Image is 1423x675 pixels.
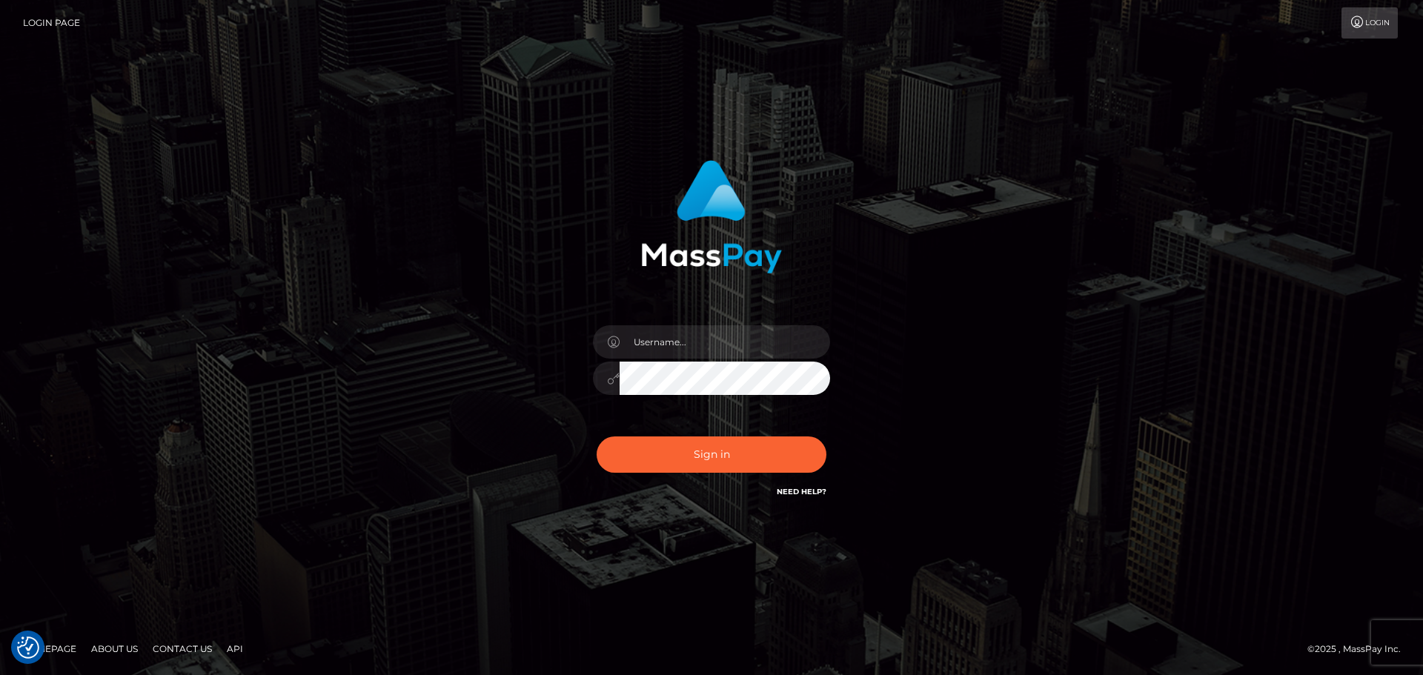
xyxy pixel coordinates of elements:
[641,160,782,273] img: MassPay Login
[16,637,82,660] a: Homepage
[620,325,830,359] input: Username...
[777,487,826,496] a: Need Help?
[1307,641,1412,657] div: © 2025 , MassPay Inc.
[17,636,39,659] img: Revisit consent button
[147,637,218,660] a: Contact Us
[85,637,144,660] a: About Us
[23,7,80,39] a: Login Page
[1341,7,1398,39] a: Login
[597,436,826,473] button: Sign in
[17,636,39,659] button: Consent Preferences
[221,637,249,660] a: API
